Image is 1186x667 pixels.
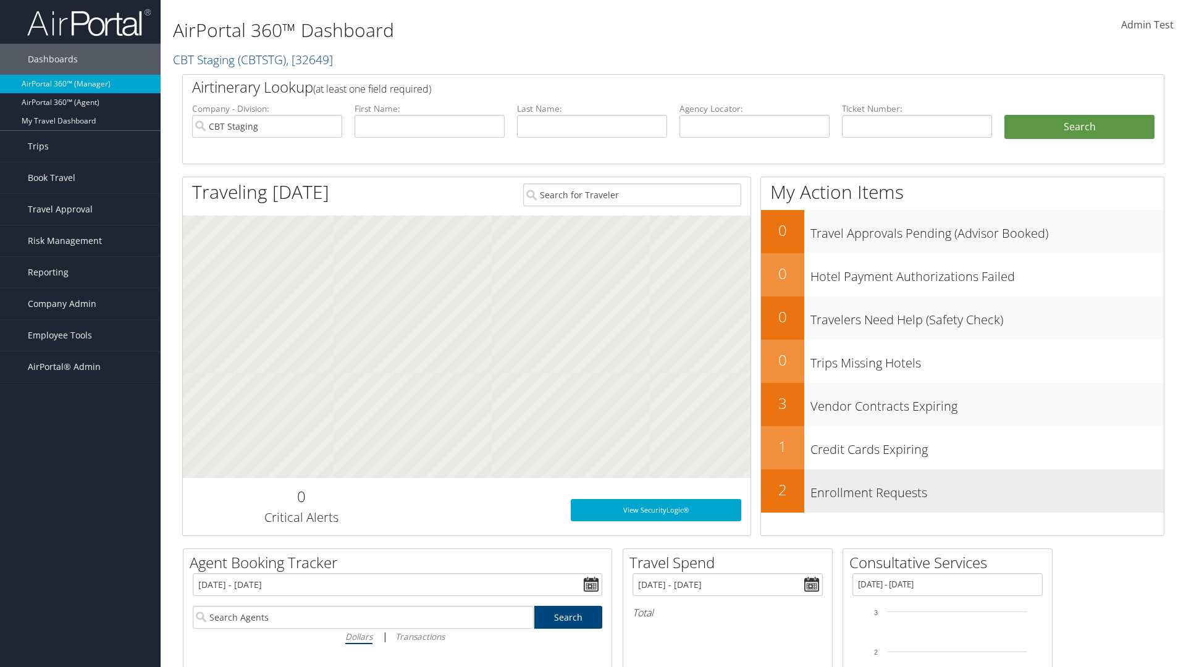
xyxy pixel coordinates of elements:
[192,77,1073,98] h2: Airtinerary Lookup
[679,103,830,115] label: Agency Locator:
[810,478,1164,501] h3: Enrollment Requests
[28,44,78,75] span: Dashboards
[810,348,1164,372] h3: Trips Missing Hotels
[345,631,372,642] i: Dollars
[193,629,602,644] div: |
[28,162,75,193] span: Book Travel
[810,435,1164,458] h3: Credit Cards Expiring
[355,103,505,115] label: First Name:
[849,552,1052,573] h2: Consultative Services
[28,194,93,225] span: Travel Approval
[28,131,49,162] span: Trips
[761,179,1164,205] h1: My Action Items
[238,51,286,68] span: ( CBTSTG )
[192,486,410,507] h2: 0
[761,263,804,284] h2: 0
[633,606,823,619] h6: Total
[761,253,1164,296] a: 0Hotel Payment Authorizations Failed
[761,383,1164,426] a: 3Vendor Contracts Expiring
[810,262,1164,285] h3: Hotel Payment Authorizations Failed
[761,296,1164,340] a: 0Travelers Need Help (Safety Check)
[28,225,102,256] span: Risk Management
[28,288,96,319] span: Company Admin
[28,351,101,382] span: AirPortal® Admin
[810,219,1164,242] h3: Travel Approvals Pending (Advisor Booked)
[761,220,804,241] h2: 0
[761,306,804,327] h2: 0
[810,305,1164,329] h3: Travelers Need Help (Safety Check)
[313,82,431,96] span: (at least one field required)
[761,393,804,414] h2: 3
[192,179,329,205] h1: Traveling [DATE]
[523,183,741,206] input: Search for Traveler
[842,103,992,115] label: Ticket Number:
[1121,6,1174,44] a: Admin Test
[534,606,603,629] a: Search
[761,350,804,371] h2: 0
[173,51,333,68] a: CBT Staging
[761,479,804,500] h2: 2
[761,210,1164,253] a: 0Travel Approvals Pending (Advisor Booked)
[27,8,151,37] img: airportal-logo.png
[761,340,1164,383] a: 0Trips Missing Hotels
[761,469,1164,513] a: 2Enrollment Requests
[629,552,832,573] h2: Travel Spend
[286,51,333,68] span: , [ 32649 ]
[1004,115,1154,140] button: Search
[874,648,878,656] tspan: 2
[192,509,410,526] h3: Critical Alerts
[810,392,1164,415] h3: Vendor Contracts Expiring
[761,426,1164,469] a: 1Credit Cards Expiring
[395,631,445,642] i: Transactions
[571,499,741,521] a: View SecurityLogic®
[517,103,667,115] label: Last Name:
[192,103,342,115] label: Company - Division:
[761,436,804,457] h2: 1
[874,609,878,616] tspan: 3
[173,17,840,43] h1: AirPortal 360™ Dashboard
[28,320,92,351] span: Employee Tools
[1121,18,1174,31] span: Admin Test
[190,552,612,573] h2: Agent Booking Tracker
[193,606,534,629] input: Search Agents
[28,257,69,288] span: Reporting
